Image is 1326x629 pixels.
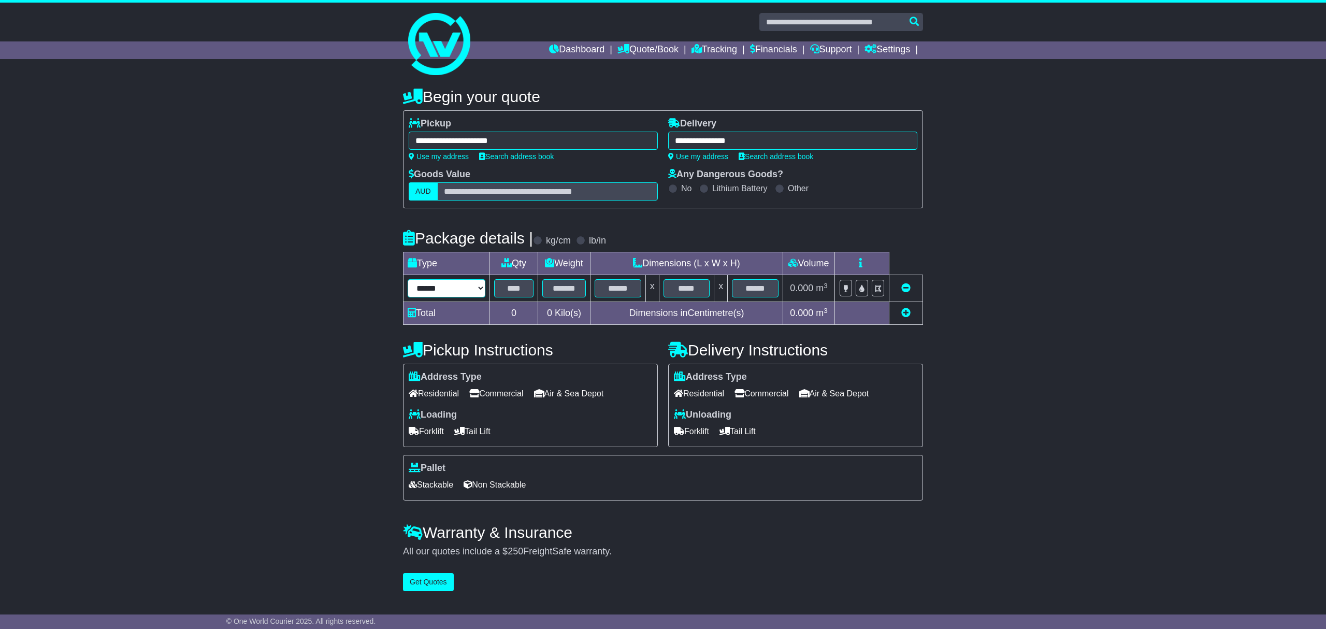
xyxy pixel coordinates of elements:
span: 250 [508,546,523,556]
label: kg/cm [546,235,571,247]
a: Use my address [668,152,728,161]
span: Residential [409,385,459,402]
span: Stackable [409,477,453,493]
td: Type [403,252,490,275]
a: Remove this item [901,283,911,293]
td: x [714,275,728,302]
span: 0 [547,308,552,318]
label: Pallet [409,463,445,474]
label: Address Type [409,371,482,383]
a: Dashboard [549,41,604,59]
label: Any Dangerous Goods? [668,169,783,180]
label: Address Type [674,371,747,383]
a: Support [810,41,852,59]
span: Forklift [409,423,444,439]
span: Air & Sea Depot [534,385,604,402]
span: Tail Lift [454,423,491,439]
label: Delivery [668,118,716,130]
sup: 3 [824,282,828,290]
td: Kilo(s) [538,302,590,325]
sup: 3 [824,307,828,314]
span: © One World Courier 2025. All rights reserved. [226,617,376,625]
td: Dimensions (L x W x H) [590,252,783,275]
label: Other [788,183,809,193]
button: Get Quotes [403,573,454,591]
h4: Delivery Instructions [668,341,923,359]
a: Tracking [691,41,737,59]
label: Pickup [409,118,451,130]
span: Forklift [674,423,709,439]
span: 0.000 [790,308,813,318]
span: m [816,308,828,318]
a: Quote/Book [617,41,679,59]
span: Non Stackable [464,477,526,493]
label: AUD [409,182,438,201]
a: Settings [864,41,910,59]
a: Use my address [409,152,469,161]
label: Goods Value [409,169,470,180]
a: Add new item [901,308,911,318]
td: Total [403,302,490,325]
td: Weight [538,252,590,275]
td: 0 [490,302,538,325]
h4: Package details | [403,230,533,247]
label: Loading [409,409,457,421]
span: Residential [674,385,724,402]
h4: Warranty & Insurance [403,524,923,541]
div: All our quotes include a $ FreightSafe warranty. [403,546,923,557]
span: Commercial [469,385,523,402]
label: lb/in [589,235,606,247]
label: No [681,183,691,193]
a: Search address book [739,152,813,161]
a: Financials [750,41,797,59]
span: Air & Sea Depot [799,385,869,402]
h4: Begin your quote [403,88,923,105]
span: Commercial [734,385,788,402]
td: Qty [490,252,538,275]
span: Tail Lift [719,423,756,439]
td: x [645,275,659,302]
h4: Pickup Instructions [403,341,658,359]
label: Unloading [674,409,731,421]
span: 0.000 [790,283,813,293]
a: Search address book [479,152,554,161]
td: Dimensions in Centimetre(s) [590,302,783,325]
span: m [816,283,828,293]
label: Lithium Battery [712,183,768,193]
td: Volume [783,252,834,275]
